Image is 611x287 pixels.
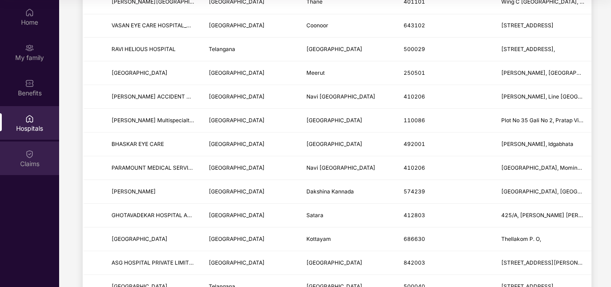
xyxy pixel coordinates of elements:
td: Coonoor [299,14,396,38]
span: [GEOGRAPHIC_DATA], Mominpada [501,164,590,171]
td: Delhi [202,109,299,133]
span: 686630 [404,236,425,242]
span: [GEOGRAPHIC_DATA] [112,69,168,76]
span: [GEOGRAPHIC_DATA] [306,46,362,52]
span: Navi [GEOGRAPHIC_DATA] [306,164,375,171]
td: New Delhi [299,109,396,133]
span: Dakshina Kannada [306,188,354,195]
span: [GEOGRAPHIC_DATA] [209,93,265,100]
span: [GEOGRAPHIC_DATA] [209,236,265,242]
span: [STREET_ADDRESS] [501,22,554,29]
td: Hyderabad [299,38,396,61]
span: BHASKAR EYE CARE [112,141,164,147]
span: [PERSON_NAME] [112,188,156,195]
span: 412803 [404,212,425,218]
span: 574239 [404,188,425,195]
span: Meerut [306,69,325,76]
span: [STREET_ADDRESS][PERSON_NAME] [501,259,598,266]
span: Navi [GEOGRAPHIC_DATA] [306,93,375,100]
td: Navi Mumbai [299,156,396,180]
span: VASAN EYE CARE HOSPITAL_COONOOR [112,22,214,29]
td: 75/75 1 Mount Road, Kumaran Nagar [494,14,591,38]
td: Raipur [299,133,396,156]
span: [GEOGRAPHIC_DATA] [209,212,265,218]
span: [GEOGRAPHIC_DATA] [112,236,168,242]
span: [GEOGRAPHIC_DATA] [209,117,265,124]
span: 500029 [404,46,425,52]
td: Plot No 35 Gali No 2, Pratap Vihar Part 1, Kirari [494,109,591,133]
td: Tomar Multispecialty Hospital [104,109,202,133]
td: Dakshina Kannada [299,180,396,204]
img: svg+xml;base64,PHN2ZyB3aWR0aD0iMjAiIGhlaWdodD0iMjAiIHZpZXdCb3g9IjAgMCAyMCAyMCIgZmlsbD0ibm9uZSIgeG... [25,43,34,52]
span: [GEOGRAPHIC_DATA] [209,141,265,147]
span: 410206 [404,93,425,100]
td: BHASKAR EYE CARE [104,133,202,156]
td: Meerut [299,61,396,85]
td: Karnataka [202,180,299,204]
img: svg+xml;base64,PHN2ZyBpZD0iSG9zcGl0YWxzIiB4bWxucz0iaHR0cDovL3d3dy53My5vcmcvMjAwMC9zdmciIHdpZHRoPS... [25,114,34,123]
span: [GEOGRAPHIC_DATA] [306,117,362,124]
td: Uttar Pradesh [202,61,299,85]
td: Kerala [202,227,299,251]
span: RAVI HELIOUS HOSPITAL [112,46,176,52]
td: Maharashtra [202,204,299,227]
td: CARITAS HOSPITAL [104,227,202,251]
td: Zila School Road, Hati Chowk , Ward No.35,PS:Mithanpura [494,251,591,275]
td: VARDAAN HOSPITAL [104,61,202,85]
span: [GEOGRAPHIC_DATA] [306,141,362,147]
span: 842003 [404,259,425,266]
td: Thellakom P. O, [494,227,591,251]
span: Kottayam [306,236,331,242]
td: Muzaffarpur [299,251,396,275]
span: [GEOGRAPHIC_DATA] [209,69,265,76]
td: Maharashtra [202,85,299,109]
span: [GEOGRAPHIC_DATA] [209,22,265,29]
span: [PERSON_NAME] ACCIDENT HOSPITAL [112,93,213,100]
td: Kottayam [299,227,396,251]
td: RAVI HELIOUS HOSPITAL [104,38,202,61]
span: [STREET_ADDRESS], [501,46,555,52]
span: 250501 [404,69,425,76]
td: VASAN EYE CARE HOSPITAL_COONOOR [104,14,202,38]
td: Tamil Nadu [202,14,299,38]
span: [GEOGRAPHIC_DATA] [209,188,265,195]
span: 492001 [404,141,425,147]
span: GHOTAVADEKAR HOSPITAL AND [PERSON_NAME][GEOGRAPHIC_DATA][MEDICAL_DATA] [112,212,342,218]
img: svg+xml;base64,PHN2ZyBpZD0iQ2xhaW0iIHhtbG5zPSJodHRwOi8vd3d3LnczLm9yZy8yMDAwL3N2ZyIgd2lkdGg9IjIwIi... [25,150,34,158]
td: 175 , R . K. Matt Road, [494,38,591,61]
span: Satara [306,212,323,218]
td: Maharashtra [202,156,299,180]
span: ASG HOSPITAL PRIVATE LIMITED [112,259,196,266]
span: [GEOGRAPHIC_DATA] [209,259,265,266]
td: Navi Mumbai [299,85,396,109]
span: 110086 [404,117,425,124]
td: PRASAD NETRALAYA [104,180,202,204]
td: Dani bhawan, Idgabhata [494,133,591,156]
td: 425/A, Ganpati Ali Wai [494,204,591,227]
span: Telangana [209,46,235,52]
td: JANI KHURD, BHAGAT ROAD [494,61,591,85]
span: [GEOGRAPHIC_DATA] [209,164,265,171]
td: ASG HOSPITAL PRIVATE LIMITED [104,251,202,275]
td: PARAMOUNT MEDICAL SERVICES PVT LTD [104,156,202,180]
span: [PERSON_NAME], Idgabhata [501,141,573,147]
img: svg+xml;base64,PHN2ZyBpZD0iSG9tZSIgeG1sbnM9Imh0dHA6Ly93d3cudzMub3JnLzIwMDAvc3ZnIiB3aWR0aD0iMjAiIG... [25,8,34,17]
span: [PERSON_NAME], [GEOGRAPHIC_DATA] [501,69,604,76]
td: Shivram Sadan, Line Ali Shivaji Road, Opp ST Stand [494,85,591,109]
span: Thellakom P. O, [501,236,541,242]
span: [GEOGRAPHIC_DATA] [306,259,362,266]
td: Chattisgarh [202,133,299,156]
span: 410206 [404,164,425,171]
img: svg+xml;base64,PHN2ZyBpZD0iQmVuZWZpdHMiIHhtbG5zPSJodHRwOi8vd3d3LnczLm9yZy8yMDAwL3N2ZyIgd2lkdGg9Ij... [25,79,34,88]
span: PARAMOUNT MEDICAL SERVICES PVT LTD [112,164,223,171]
td: Paramount House, Mominpada [494,156,591,180]
span: Coonoor [306,22,328,29]
td: Telangana [202,38,299,61]
td: Satara [299,204,396,227]
span: 643102 [404,22,425,29]
td: GHOTAVADEKAR HOSPITAL AND SANCHIT ICU [104,204,202,227]
td: Janatha Complex, Gandhi Nagar [494,180,591,204]
span: 425/A, [PERSON_NAME] [PERSON_NAME] [501,212,610,218]
td: MHATRE ACCIDENT HOSPITAL [104,85,202,109]
span: [PERSON_NAME] Multispecialty Hospital [112,117,215,124]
